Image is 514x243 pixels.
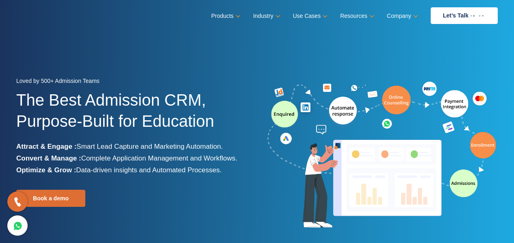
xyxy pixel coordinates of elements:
[81,154,237,162] span: Complete Application Management and Workflows.
[16,190,85,207] a: Book a demo
[16,89,251,141] h1: The Best Admission CRM, Purpose-Built for Education
[431,7,498,24] a: Let’s Talk
[16,166,76,174] b: Optimize & Grow :
[76,166,221,174] span: Data-driven insights and Automated Processes.
[387,10,416,22] a: Company
[253,10,279,22] a: Industry
[340,10,373,22] a: Resources
[16,75,251,89] div: Loved by 500+ Admission Teams
[266,80,498,231] img: admission-software-home-page-header
[76,143,223,150] span: Smart Lead Capture and Marketing Automation.
[16,143,76,150] b: Attract & Engage :
[211,10,239,22] a: Products
[16,154,81,162] b: Convert & Manage :
[293,10,326,22] a: Use Cases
